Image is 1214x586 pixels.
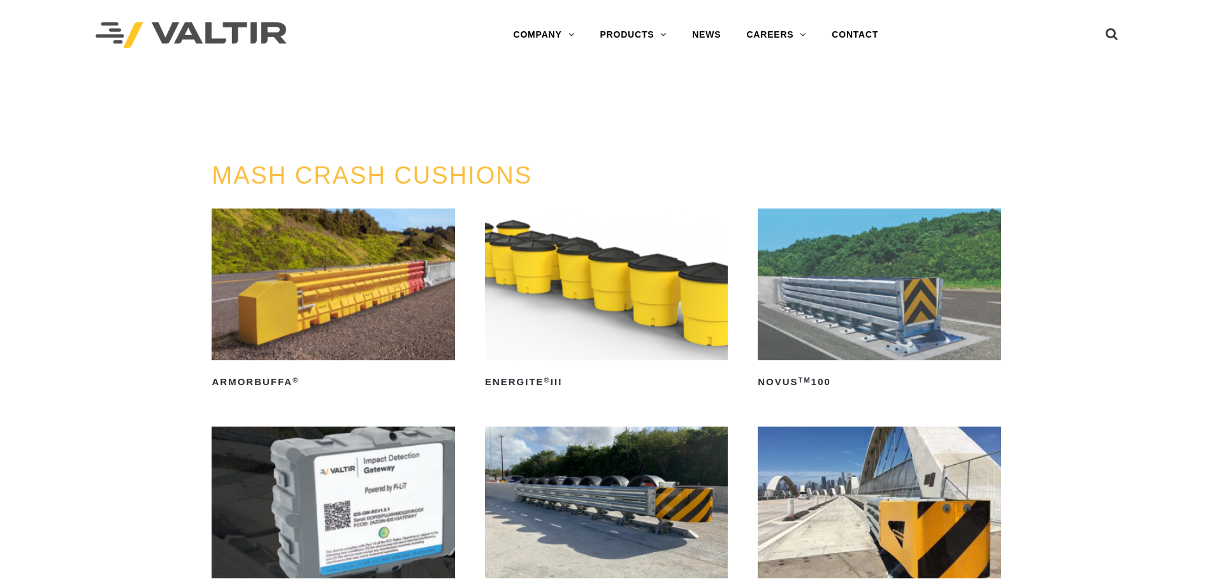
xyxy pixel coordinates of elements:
h2: NOVUS 100 [758,372,1001,392]
sup: TM [798,376,811,384]
h2: ENERGITE III [485,372,728,392]
a: NEWS [679,22,733,48]
a: CONTACT [819,22,891,48]
sup: ® [293,376,299,384]
a: NOVUSTM100 [758,209,1001,392]
a: CAREERS [733,22,819,48]
h2: ArmorBuffa [212,372,454,392]
sup: ® [544,376,551,384]
img: Valtir [96,22,287,48]
a: MASH CRASH CUSHIONS [212,162,532,189]
a: PRODUCTS [587,22,679,48]
a: ENERGITE®III [485,209,728,392]
a: COMPANY [500,22,587,48]
a: ArmorBuffa® [212,209,454,392]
